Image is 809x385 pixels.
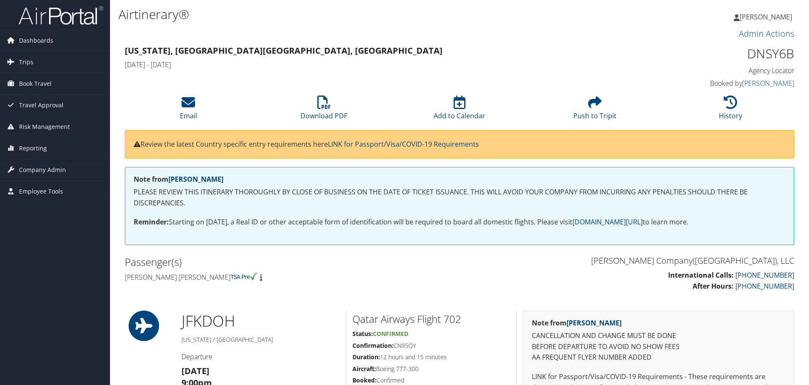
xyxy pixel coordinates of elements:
span: Risk Management [19,116,70,137]
strong: Duration: [352,353,380,361]
p: Review the latest Country specific entry requirements here [134,139,785,150]
h4: [DATE] - [DATE] [125,60,624,69]
a: [PERSON_NAME] [567,318,622,328]
h5: 12 hours and 15 minutes [352,353,510,361]
a: [PHONE_NUMBER] [735,270,794,280]
strong: Aircraft: [352,365,376,373]
span: Company Admin [19,159,66,180]
img: airportal-logo.png [19,5,103,25]
a: [DOMAIN_NAME][URL] [572,217,643,227]
strong: Note from [134,175,223,184]
a: [PERSON_NAME] [742,79,794,88]
p: CANCELLATION AND CHANGE MUST BE DONE BEFORE DEPARTURE TO AVOID NO SHOW FEES AA FREQUENT FLYER NUM... [532,330,785,363]
img: tsa-precheck.png [231,273,258,280]
span: Travel Approval [19,95,63,116]
h5: Boeing 777-300 [352,365,510,373]
strong: [DATE] [182,365,209,377]
h5: CN95QY [352,341,510,350]
h1: JFK DOH [182,311,339,332]
h4: [PERSON_NAME] [PERSON_NAME] [125,273,453,282]
h1: Airtinerary® [118,5,573,23]
h4: Agency Locator [636,66,794,75]
strong: Note from [532,318,622,328]
a: Download PDF [300,100,347,120]
p: PLEASE REVIEW THIS ITINERARY THOROUGHLY BY CLOSE OF BUSINESS ON THE DATE OF TICKET ISSUANCE. THIS... [134,187,785,208]
strong: Reminder: [134,217,169,227]
span: Dashboards [19,30,53,51]
strong: Confirmation: [352,341,393,350]
a: LINK for Passport/Visa/COVID-19 Requirements [328,139,479,149]
a: History [719,100,742,120]
a: [PHONE_NUMBER] [735,281,794,291]
a: Email [180,100,197,120]
strong: Status: [352,330,373,338]
strong: International Calls: [668,270,734,280]
a: Add to Calendar [434,100,485,120]
span: Book Travel [19,73,52,94]
h2: Qatar Airways Flight 702 [352,312,510,326]
h5: [US_STATE] / [GEOGRAPHIC_DATA] [182,336,339,344]
a: Push to Tripit [573,100,616,120]
span: [PERSON_NAME] [740,12,792,22]
a: [PERSON_NAME] [168,175,223,184]
strong: [US_STATE], [GEOGRAPHIC_DATA] [GEOGRAPHIC_DATA], [GEOGRAPHIC_DATA] [125,45,443,56]
p: Starting on [DATE], a Real ID or other acceptable form of identification will be required to boar... [134,217,785,228]
span: Confirmed [373,330,408,338]
span: Trips [19,52,33,73]
h4: Departure [182,352,339,361]
h4: Booked by [636,79,794,88]
a: Admin Actions [739,28,794,39]
span: Employee Tools [19,181,63,202]
span: Reporting [19,138,47,159]
strong: After Hours: [693,281,734,291]
a: [PERSON_NAME] [734,4,801,30]
strong: Booked: [352,376,377,384]
h2: Passenger(s) [125,255,453,269]
h5: Confirmed [352,376,510,385]
h3: [PERSON_NAME] Company([GEOGRAPHIC_DATA]), LLC [466,255,794,267]
h1: DNSY6B [636,45,794,63]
